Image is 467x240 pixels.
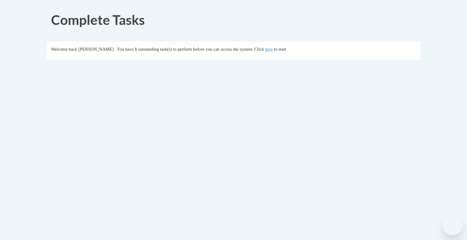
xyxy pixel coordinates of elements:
span: . You have [115,47,134,52]
iframe: Button to launch messaging window [443,216,462,235]
span: to start. [274,47,287,52]
span: outstanding task(s) to perform before you can access the system. Click [138,47,264,52]
span: Complete Tasks [51,12,145,28]
a: here [265,47,273,52]
span: 1 [135,47,137,52]
span: [PERSON_NAME] [78,47,114,52]
span: Welcome back [51,47,77,52]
